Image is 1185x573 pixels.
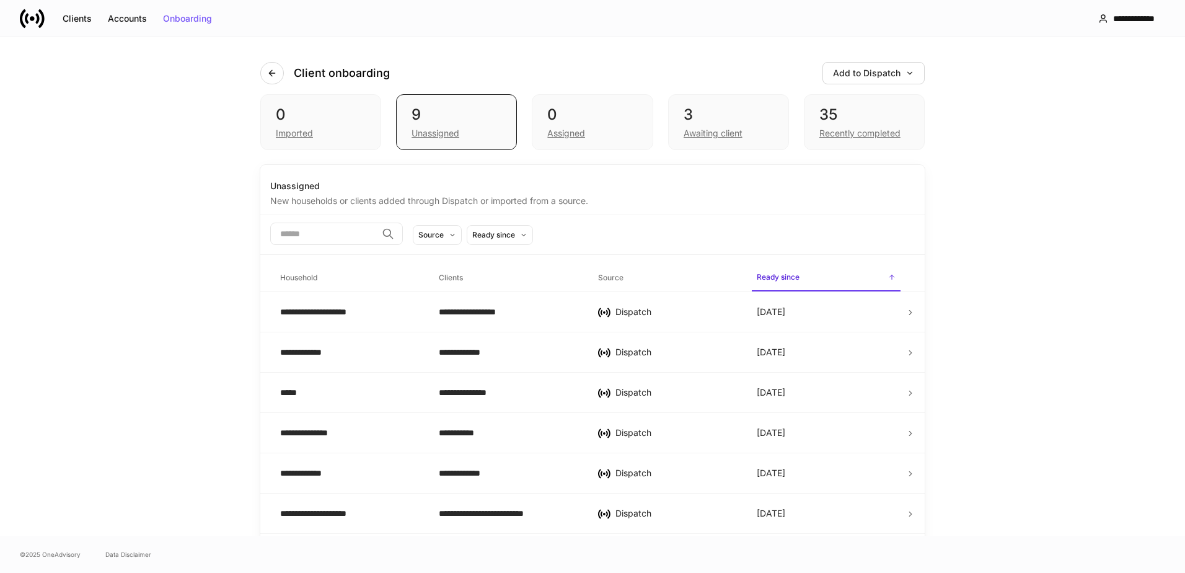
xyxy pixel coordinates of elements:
button: Source [413,225,462,245]
div: 0 [276,105,366,125]
div: Add to Dispatch [833,69,914,78]
div: Unassigned [270,180,915,192]
div: Dispatch [615,467,737,479]
div: 35 [819,105,909,125]
span: Ready since [752,265,901,291]
button: Add to Dispatch [822,62,925,84]
div: 3 [684,105,773,125]
div: Clients [63,14,92,23]
span: © 2025 OneAdvisory [20,549,81,559]
h6: Ready since [757,271,800,283]
p: [DATE] [757,306,785,318]
div: Dispatch [615,306,737,318]
div: Source [418,229,444,241]
div: 9Unassigned [396,94,517,150]
h6: Clients [439,272,463,283]
div: New households or clients added through Dispatch or imported from a source. [270,192,915,207]
p: [DATE] [757,427,785,439]
div: 9 [412,105,501,125]
div: Ready since [472,229,515,241]
div: Accounts [108,14,147,23]
span: Clients [434,265,583,291]
a: Data Disclaimer [105,549,151,559]
button: Clients [55,9,100,29]
div: 3Awaiting client [668,94,789,150]
p: [DATE] [757,507,785,520]
div: 0Assigned [532,94,653,150]
h4: Client onboarding [294,66,390,81]
div: Recently completed [819,127,901,140]
div: Imported [276,127,313,140]
div: Awaiting client [684,127,742,140]
h6: Household [280,272,317,283]
button: Ready since [467,225,533,245]
span: Household [275,265,424,291]
div: Unassigned [412,127,459,140]
div: Dispatch [615,507,737,520]
div: Dispatch [615,427,737,439]
div: Assigned [547,127,585,140]
p: [DATE] [757,467,785,479]
span: Source [593,265,742,291]
button: Onboarding [155,9,220,29]
div: 35Recently completed [804,94,925,150]
div: Dispatch [615,386,737,399]
div: Dispatch [615,346,737,358]
div: Onboarding [163,14,212,23]
h6: Source [598,272,623,283]
button: Accounts [100,9,155,29]
p: [DATE] [757,386,785,399]
div: 0Imported [260,94,381,150]
div: 0 [547,105,637,125]
p: [DATE] [757,346,785,358]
